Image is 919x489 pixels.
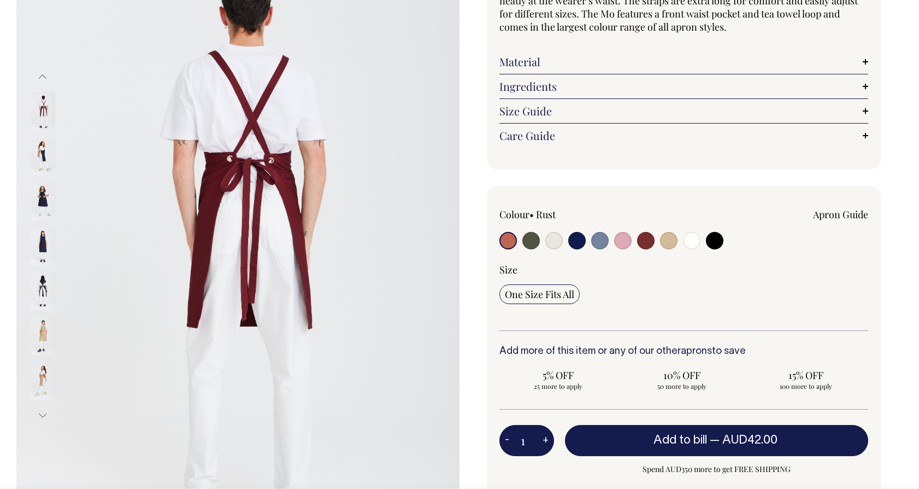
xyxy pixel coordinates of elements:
button: Previous [34,65,51,89]
img: khaki [31,362,55,400]
h6: Add more of this item or any of our other to save [499,346,868,357]
a: Care Guide [499,129,868,142]
button: - [499,430,515,452]
a: Apron Guide [813,208,868,221]
span: 10% OFF [629,369,735,382]
a: Size Guide [499,104,868,118]
span: 5% OFF [505,369,611,382]
a: aprons [681,347,712,356]
span: One Size Fits All [505,288,574,301]
span: 50 more to apply [629,382,735,391]
input: One Size Fits All [499,284,580,304]
span: Spend AUD350 more to get FREE SHIPPING [565,463,868,476]
label: Rust [536,208,556,221]
img: burgundy [31,92,55,131]
input: 15% OFF 100 more to apply [747,365,865,394]
span: • [529,208,534,221]
span: Add to bill [653,435,707,446]
span: 25 more to apply [505,382,611,391]
img: dark-navy [31,227,55,265]
button: Add to bill —AUD42.00 [565,425,868,456]
img: dark-navy [31,182,55,220]
button: Next [34,403,51,428]
div: Colour [499,208,647,221]
span: 100 more to apply [753,382,859,391]
span: — [710,435,780,446]
a: Material [499,55,868,68]
img: dark-navy [31,272,55,310]
input: 5% OFF 25 more to apply [499,365,617,394]
div: Size [499,263,868,276]
a: Ingredients [499,80,868,93]
img: dark-navy [31,137,55,176]
input: 10% OFF 50 more to apply [623,365,741,394]
button: + [537,430,554,452]
img: khaki [31,317,55,355]
span: AUD42.00 [722,435,777,446]
span: 15% OFF [753,369,859,382]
